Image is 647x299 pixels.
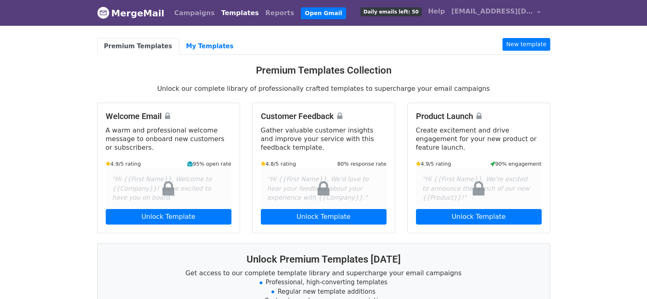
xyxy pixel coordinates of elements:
p: Unlock our complete library of professionally crafted templates to supercharge your email campaigns [97,84,550,93]
a: MergeMail [97,4,165,22]
p: A warm and professional welcome message to onboard new customers or subscribers. [106,126,231,152]
small: 4.9/5 rating [416,160,451,168]
a: Open Gmail [301,7,346,19]
div: "Hi {{First Name}}, We'd love to hear your feedback about your experience with {{Company}}." [261,168,387,209]
h4: Product Launch [416,111,542,121]
a: My Templates [179,38,240,55]
a: Unlock Template [106,209,231,225]
img: MergeMail logo [97,7,109,19]
a: Help [425,3,448,20]
small: 95% open rate [187,160,231,168]
li: Regular new template additions [107,287,540,297]
span: Daily emails left: 50 [360,7,421,16]
h4: Customer Feedback [261,111,387,121]
div: "Hi {{First Name}}, We're excited to announce the launch of our new {{Product}}!" [416,168,542,209]
h4: Welcome Email [106,111,231,121]
a: Campaigns [171,5,218,21]
a: New template [502,38,550,51]
a: Daily emails left: 50 [357,3,425,20]
small: 80% response rate [337,160,386,168]
h3: Premium Templates Collection [97,65,550,76]
a: Templates [218,5,262,21]
a: [EMAIL_ADDRESS][DOMAIN_NAME] [448,3,544,22]
a: Unlock Template [261,209,387,225]
small: 4.9/5 rating [106,160,141,168]
h3: Unlock Premium Templates [DATE] [107,254,540,265]
a: Reports [262,5,298,21]
p: Gather valuable customer insights and improve your service with this feedback template. [261,126,387,152]
p: Get access to our complete template library and supercharge your email campaigns [107,269,540,277]
small: 90% engagement [490,160,542,168]
small: 4.8/5 rating [261,160,296,168]
a: Unlock Template [416,209,542,225]
a: Premium Templates [97,38,179,55]
span: [EMAIL_ADDRESS][DOMAIN_NAME] [451,7,533,16]
p: Create excitement and drive engagement for your new product or feature launch. [416,126,542,152]
div: "Hi {{First Name}}, Welcome to {{Company}}! We're excited to have you on board." [106,168,231,209]
li: Professional, high-converting templates [107,278,540,287]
